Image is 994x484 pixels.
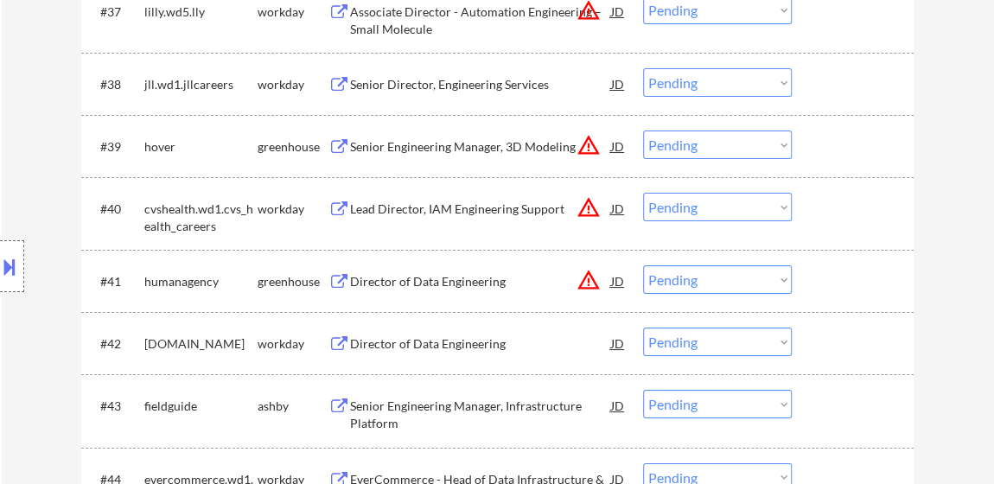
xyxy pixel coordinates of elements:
[350,3,611,37] div: Associate Director - Automation Engineering – Small Molecule
[577,195,601,220] button: warning_amber
[577,268,601,292] button: warning_amber
[350,335,611,353] div: Director of Data Engineering
[258,76,328,93] div: workday
[609,265,627,296] div: JD
[350,76,611,93] div: Senior Director, Engineering Services
[350,273,611,290] div: Director of Data Engineering
[100,3,131,21] div: #37
[609,328,627,359] div: JD
[609,131,627,162] div: JD
[144,76,258,93] div: jll.wd1.jllcareers
[609,390,627,421] div: JD
[350,138,611,156] div: Senior Engineering Manager, 3D Modeling
[609,193,627,224] div: JD
[577,133,601,157] button: warning_amber
[609,68,627,99] div: JD
[350,201,611,218] div: Lead Director, IAM Engineering Support
[258,3,328,21] div: workday
[144,3,258,21] div: lilly.wd5.lly
[100,76,131,93] div: #38
[350,398,611,431] div: Senior Engineering Manager, Infrastructure Platform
